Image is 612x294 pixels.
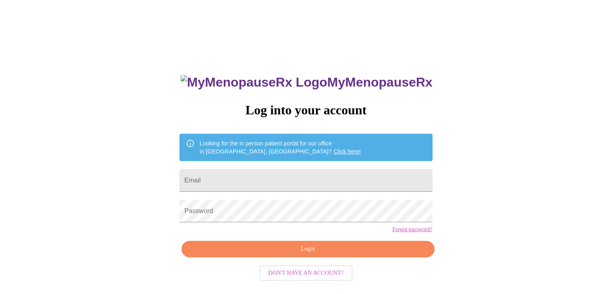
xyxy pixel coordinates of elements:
[191,244,425,254] span: Login
[179,103,432,118] h3: Log into your account
[334,148,361,155] a: Click here!
[181,241,434,257] button: Login
[200,136,361,159] div: Looking for the in person patient portal for our office in [GEOGRAPHIC_DATA], [GEOGRAPHIC_DATA]?
[258,269,354,275] a: Don't have an account?
[181,75,433,90] h3: MyMenopauseRx
[392,226,433,233] a: Forgot password?
[181,75,327,90] img: MyMenopauseRx Logo
[260,265,352,281] button: Don't have an account?
[268,268,344,278] span: Don't have an account?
